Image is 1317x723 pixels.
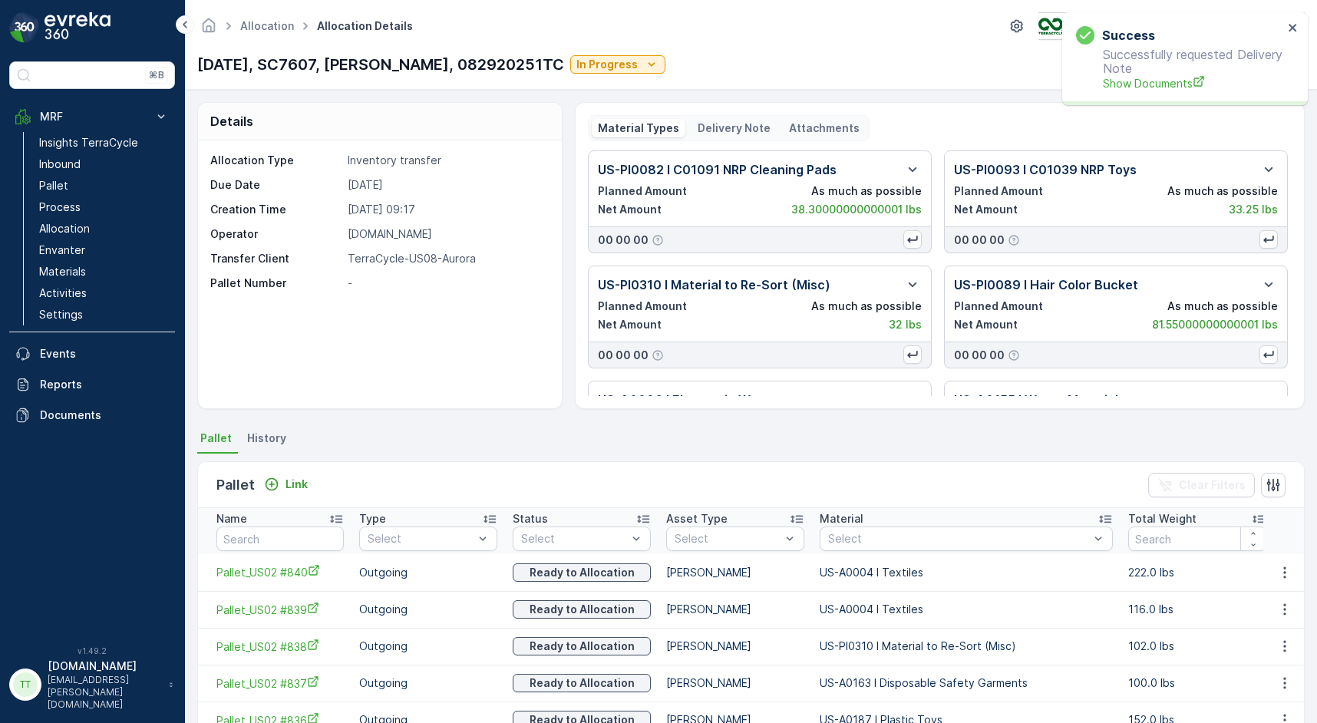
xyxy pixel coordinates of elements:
button: In Progress [570,55,665,74]
a: Settings [33,304,175,325]
p: Ready to Allocation [530,639,635,654]
p: Select [521,531,627,546]
p: Clear Filters [1179,477,1246,493]
p: Asset Type [666,511,728,527]
p: As much as possible [811,183,922,199]
td: [PERSON_NAME] [658,665,812,702]
p: Planned Amount [598,299,687,314]
button: Ready to Allocation [513,563,651,582]
div: Help Tooltip Icon [1008,234,1020,246]
p: Transfer Client [210,251,342,266]
a: Homepage [200,23,217,36]
p: 33.25 lbs [1229,202,1278,217]
p: [DOMAIN_NAME] [348,226,545,242]
p: Reports [40,377,169,392]
td: US-A0163 I Disposable Safety Garments [812,665,1121,702]
p: Select [828,531,1089,546]
td: US-A0004 I Textiles [812,591,1121,628]
a: Allocation [33,218,175,239]
p: As much as possible [811,299,922,314]
td: Outgoing [352,665,505,702]
p: Net Amount [954,202,1018,217]
p: Total Weight [1128,511,1197,527]
p: Allocation [39,221,90,236]
button: Ready to Allocation [513,637,651,655]
a: Pallet_US02 #837 [216,675,344,692]
p: - [348,276,545,291]
p: [DATE] 09:17 [348,202,545,217]
p: Link [286,477,308,492]
a: Materials [33,261,175,282]
span: History [247,431,286,446]
p: Pallet [216,474,255,496]
p: Pallet [39,178,68,193]
p: Net Amount [598,317,662,332]
p: US-PI0093 I C01039 NRP Toys [954,160,1137,179]
a: Allocation [240,19,294,32]
div: Help Tooltip Icon [1008,349,1020,361]
p: Attachments [789,121,860,136]
h3: Success [1102,26,1155,45]
p: ⌘B [149,69,164,81]
p: Materials [39,264,86,279]
div: TT [13,672,38,697]
td: Outgoing [352,591,505,628]
td: 102.0 lbs [1121,628,1274,665]
p: Inventory transfer [348,153,545,168]
p: Due Date [210,177,342,193]
p: Ready to Allocation [530,602,635,617]
a: Show Documents [1103,75,1283,91]
button: Link [258,475,314,494]
p: Details [210,112,253,130]
p: 32 lbs [889,317,922,332]
p: Name [216,511,247,527]
div: Help Tooltip Icon [652,234,664,246]
p: US-A0006 I Electronic Waste [598,391,777,409]
p: 38.30000000000001 lbs [791,202,922,217]
p: Select [368,531,474,546]
p: As much as possible [1167,299,1278,314]
p: 00 00 00 [954,348,1005,363]
td: 100.0 lbs [1121,665,1274,702]
p: TerraCycle-US08-Aurora [348,251,545,266]
p: 00 00 00 [598,348,649,363]
p: Ready to Allocation [530,675,635,691]
p: Net Amount [954,317,1018,332]
div: Help Tooltip Icon [652,349,664,361]
p: [DATE] [348,177,545,193]
button: Ready to Allocation [513,674,651,692]
a: Process [33,196,175,218]
p: As much as possible [1167,183,1278,199]
a: Activities [33,282,175,304]
p: [DATE], SC7607, [PERSON_NAME], 082920251TC [197,53,564,76]
p: Insights TerraCycle [39,135,138,150]
a: Inbound [33,154,175,175]
p: MRF [40,109,144,124]
p: Ready to Allocation [530,565,635,580]
button: close [1288,21,1299,36]
td: Outgoing [352,554,505,591]
a: Events [9,338,175,369]
input: Search [216,527,344,551]
td: Outgoing [352,628,505,665]
td: [PERSON_NAME] [658,554,812,591]
button: Clear Filters [1148,473,1255,497]
a: Pallet_US02 #838 [216,639,344,655]
p: Delivery Note [698,121,771,136]
span: Allocation Details [314,18,416,34]
td: 116.0 lbs [1121,591,1274,628]
p: US-PI0089 I Hair Color Bucket [954,276,1138,294]
a: Documents [9,400,175,431]
button: Ready to Allocation [513,600,651,619]
span: Pallet_US02 #839 [216,602,344,618]
p: Documents [40,408,169,423]
a: Pallet [33,175,175,196]
a: Pallet_US02 #840 [216,564,344,580]
p: Select [675,531,781,546]
p: [DOMAIN_NAME] [48,659,161,674]
td: US-PI0310 I Material to Re-Sort (Misc) [812,628,1121,665]
p: Process [39,200,81,215]
p: Creation Time [210,202,342,217]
